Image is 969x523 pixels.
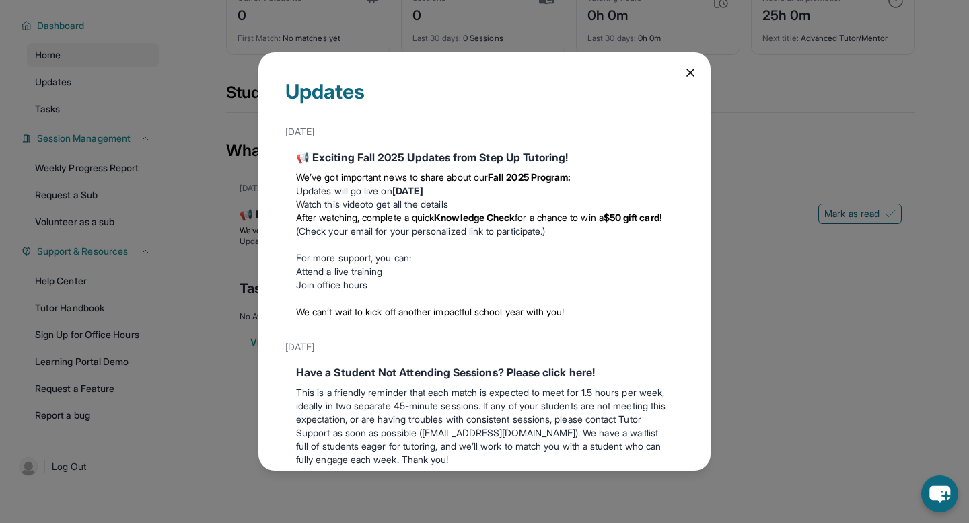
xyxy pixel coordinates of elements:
[296,386,673,467] p: This is a friendly reminder that each match is expected to meet for 1.5 hours per week, ideally i...
[296,279,367,290] a: Join office hours
[296,184,673,198] li: Updates will go live on
[296,364,673,380] div: Have a Student Not Attending Sessions? Please click here!
[296,149,673,165] div: 📢 Exciting Fall 2025 Updates from Step Up Tutoring!
[296,211,673,238] li: (Check your email for your personalized link to participate.)
[515,212,603,223] span: for a chance to win a
[296,198,673,211] li: to get all the details
[434,212,515,223] strong: Knowledge Check
[296,306,565,317] span: We can’t wait to kick off another impactful school year with you!
[285,79,684,120] div: Updates
[392,185,423,196] strong: [DATE]
[285,335,684,359] div: [DATE]
[921,475,958,512] button: chat-button
[285,120,684,144] div: [DATE]
[296,266,383,277] a: Attend a live training
[296,251,673,265] p: For more support, you can:
[659,212,661,223] span: !
[604,212,659,223] strong: $50 gift card
[296,171,488,183] span: We’ve got important news to share about our
[296,198,365,210] a: Watch this video
[296,212,434,223] span: After watching, complete a quick
[488,171,571,183] strong: Fall 2025 Program:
